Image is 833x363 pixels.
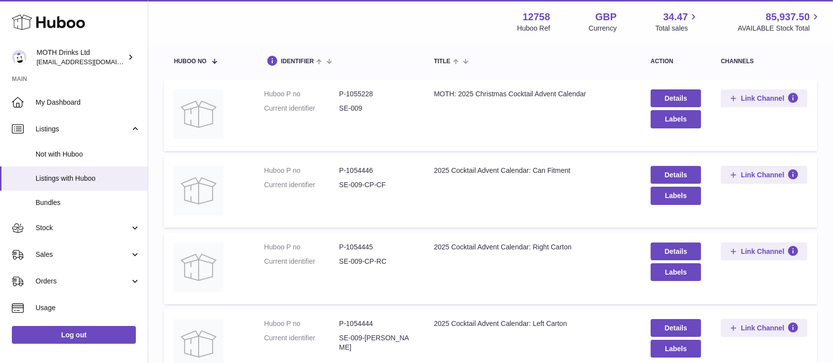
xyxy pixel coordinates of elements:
[264,257,339,266] dt: Current identifier
[264,333,339,352] dt: Current identifier
[36,98,140,107] span: My Dashboard
[36,174,140,183] span: Listings with Huboo
[595,10,617,24] strong: GBP
[339,319,414,328] dd: P-1054444
[36,250,130,259] span: Sales
[741,170,785,179] span: Link Channel
[651,263,701,281] button: Labels
[434,58,450,65] span: title
[264,89,339,99] dt: Huboo P no
[339,333,414,352] dd: SE-009-[PERSON_NAME]
[517,24,550,33] div: Huboo Ref
[339,166,414,175] dd: P-1054446
[36,277,130,286] span: Orders
[721,242,807,260] button: Link Channel
[651,166,701,184] a: Details
[651,187,701,204] button: Labels
[174,89,223,139] img: MOTH: 2025 Christmas Cocktail Advent Calendar
[36,303,140,313] span: Usage
[339,180,414,190] dd: SE-009-CP-CF
[651,89,701,107] a: Details
[741,247,785,256] span: Link Channel
[655,10,699,33] a: 34.47 Total sales
[434,242,631,252] div: 2025 Cocktail Advent Calendar: Right Carton
[738,10,821,33] a: 85,937.50 AVAILABLE Stock Total
[589,24,617,33] div: Currency
[339,104,414,113] dd: SE-009
[523,10,550,24] strong: 12758
[36,124,130,134] span: Listings
[651,58,701,65] div: action
[174,242,223,292] img: 2025 Cocktail Advent Calendar: Right Carton
[721,319,807,337] button: Link Channel
[12,50,27,65] img: internalAdmin-12758@internal.huboo.com
[264,180,339,190] dt: Current identifier
[339,89,414,99] dd: P-1055228
[651,319,701,337] a: Details
[174,166,223,215] img: 2025 Cocktail Advent Calendar: Can Fitment
[36,223,130,233] span: Stock
[721,58,807,65] div: channels
[281,58,314,65] span: identifier
[37,58,145,66] span: [EMAIL_ADDRESS][DOMAIN_NAME]
[434,319,631,328] div: 2025 Cocktail Advent Calendar: Left Carton
[651,110,701,128] button: Labels
[339,242,414,252] dd: P-1054445
[651,340,701,358] button: Labels
[264,104,339,113] dt: Current identifier
[663,10,688,24] span: 34.47
[37,48,125,67] div: MOTH Drinks Ltd
[766,10,810,24] span: 85,937.50
[36,150,140,159] span: Not with Huboo
[721,89,807,107] button: Link Channel
[264,319,339,328] dt: Huboo P no
[264,166,339,175] dt: Huboo P no
[264,242,339,252] dt: Huboo P no
[339,257,414,266] dd: SE-009-CP-RC
[174,58,207,65] span: Huboo no
[655,24,699,33] span: Total sales
[651,242,701,260] a: Details
[36,198,140,207] span: Bundles
[738,24,821,33] span: AVAILABLE Stock Total
[434,89,631,99] div: MOTH: 2025 Christmas Cocktail Advent Calendar
[741,94,785,103] span: Link Channel
[741,323,785,332] span: Link Channel
[721,166,807,184] button: Link Channel
[12,326,136,344] a: Log out
[434,166,631,175] div: 2025 Cocktail Advent Calendar: Can Fitment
